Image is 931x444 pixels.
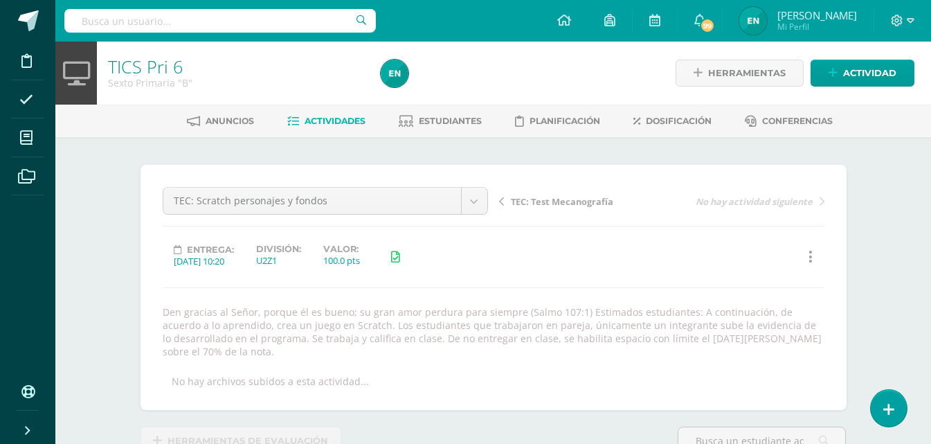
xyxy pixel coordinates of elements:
[323,244,360,254] label: Valor:
[187,110,254,132] a: Anuncios
[108,55,183,78] a: TICS Pri 6
[708,60,786,86] span: Herramientas
[419,116,482,126] span: Estudiantes
[530,116,600,126] span: Planificación
[676,60,804,87] a: Herramientas
[172,375,369,388] div: No hay archivos subidos a esta actividad...
[381,60,408,87] img: 00bc85849806240248e66f61f9775644.png
[739,7,767,35] img: 00bc85849806240248e66f61f9775644.png
[187,245,234,255] span: Entrega:
[256,254,301,267] div: U2Z1
[777,8,857,22] span: [PERSON_NAME]
[108,76,364,89] div: Sexto Primaria 'B'
[700,18,715,33] span: 99
[499,194,662,208] a: TEC: Test Mecanografía
[323,254,360,267] div: 100.0 pts
[174,188,451,214] span: TEC: Scratch personajes y fondos
[843,60,896,86] span: Actividad
[157,305,830,358] div: Den gracias al Señor, porque él es bueno; su gran amor perdura para siempre (Salmo 107:1) Estimad...
[646,116,712,126] span: Dosificación
[515,110,600,132] a: Planificación
[696,195,813,208] span: No hay actividad siguiente
[256,244,301,254] label: División:
[745,110,833,132] a: Conferencias
[163,188,487,214] a: TEC: Scratch personajes y fondos
[305,116,365,126] span: Actividades
[287,110,365,132] a: Actividades
[108,57,364,76] h1: TICS Pri 6
[511,195,613,208] span: TEC: Test Mecanografía
[633,110,712,132] a: Dosificación
[399,110,482,132] a: Estudiantes
[811,60,914,87] a: Actividad
[174,255,234,267] div: [DATE] 10:20
[777,21,857,33] span: Mi Perfil
[206,116,254,126] span: Anuncios
[64,9,376,33] input: Busca un usuario...
[762,116,833,126] span: Conferencias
